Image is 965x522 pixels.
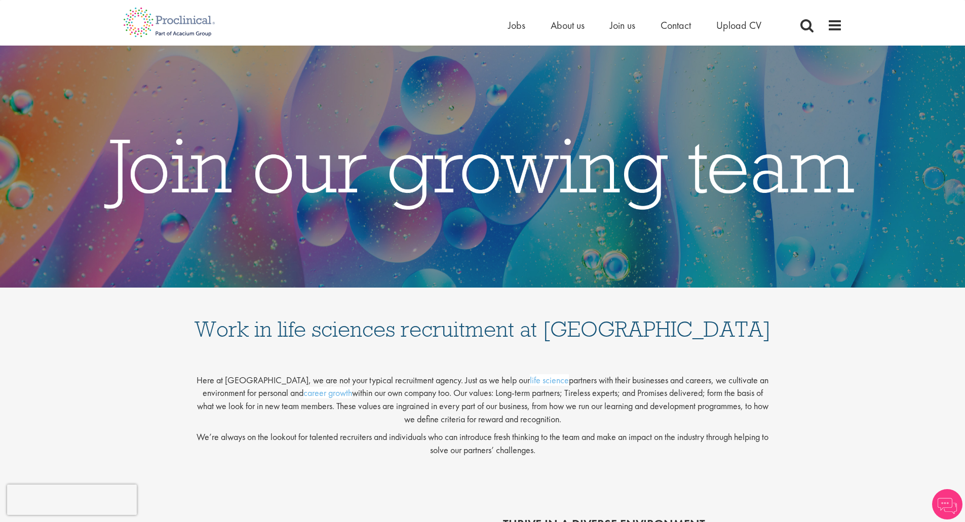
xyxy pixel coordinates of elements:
[716,19,761,32] a: Upload CV
[7,485,137,515] iframe: reCAPTCHA
[661,19,691,32] a: Contact
[610,19,635,32] a: Join us
[194,366,771,426] p: Here at [GEOGRAPHIC_DATA], we are not your typical recruitment agency. Just as we help our partne...
[508,19,525,32] a: Jobs
[551,19,585,32] a: About us
[303,387,352,398] a: career growth
[530,374,569,386] a: life science
[194,430,771,456] p: We’re always on the lookout for talented recruiters and individuals who can introduce fresh think...
[932,489,962,519] img: Chatbot
[194,298,771,340] h1: Work in life sciences recruitment at [GEOGRAPHIC_DATA]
